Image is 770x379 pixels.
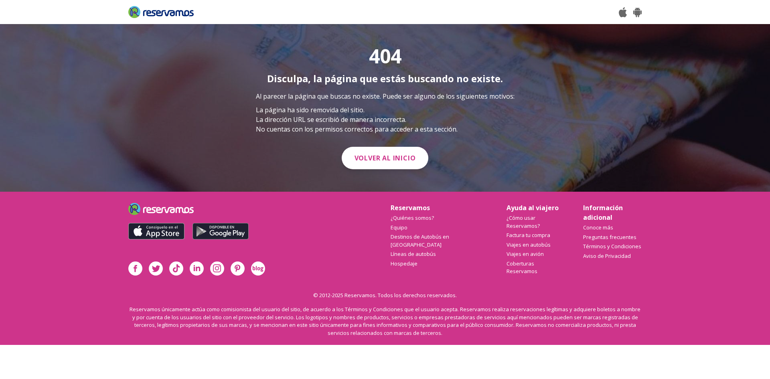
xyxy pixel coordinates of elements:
[507,214,559,230] a: ¿Cómo usar Reservamos?
[391,233,482,249] a: Destinos de Autobús en [GEOGRAPHIC_DATA]
[251,261,265,276] img: Blog
[190,261,204,276] img: LinkedIn
[256,115,515,124] li: La dirección URL se escribió de manera incorrecta.
[391,224,482,232] a: Equipo
[391,214,482,222] a: ¿Quiénes somos?
[619,7,627,17] img: App Store
[583,252,642,260] a: Aviso de Privacidad
[507,241,559,249] a: Viajes en autobús
[507,231,559,239] a: Factura tu compra
[256,124,515,134] li: No cuentas con los permisos correctos para acceder a esta sección.
[267,72,503,85] h2: Disculpa, la página que estás buscando no existe.
[192,223,249,239] img: Play Store
[507,203,559,213] h6: Ayuda al viajero
[256,105,515,115] li: La página ha sido removida del sitio.
[128,223,184,239] img: App Store
[128,261,142,276] img: Facebook
[128,203,194,215] img: Reservamos
[583,243,642,251] a: Términos y Condiciones
[369,47,401,66] h1: 404
[391,250,482,258] a: Líneas de autobús
[128,6,194,18] img: Reservamos
[128,306,642,337] p: Reservamos únicamente actúa como comisionista del usuario del sitio, de acuerdo a los Términos y ...
[633,7,642,17] img: Play Store
[256,91,515,101] p: Al parecer la página que buscas no existe. Puede ser alguno de los siguientes motivos:
[128,292,642,300] p: © 2012- 2025 Reservamos. Todos los derechos reservados.
[583,233,642,241] a: Preguntas frecuentes
[507,250,559,258] a: Viajes en avión
[169,261,183,276] img: TiktTok
[210,261,224,276] img: Instagram
[391,260,482,268] a: Hospedaje
[583,203,642,222] h6: Información adicional
[507,260,559,276] a: Coberturas Reservamos
[391,203,482,213] h6: Reservamos
[149,261,163,276] img: Twitter
[583,224,642,232] a: Conoce más
[342,147,429,169] a: Volver al inicio
[231,261,245,276] img: Pinterest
